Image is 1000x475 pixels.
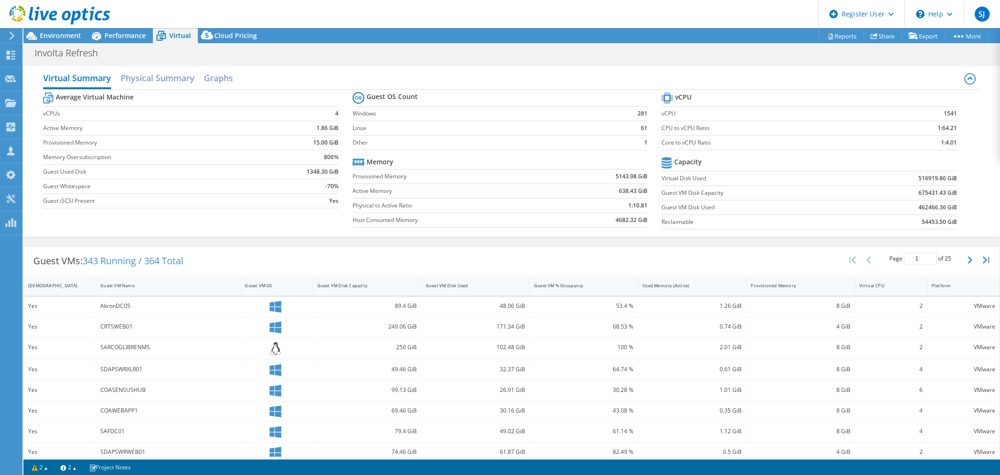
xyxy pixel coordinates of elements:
[40,31,81,40] span: Environment
[30,48,113,58] h1: Involta Refresh
[426,447,525,457] div: 61.87 GiB
[28,447,91,457] div: Yes
[662,203,849,212] label: Guest VM Disk Used
[317,406,417,416] div: 69.46 GiB
[324,153,338,162] b: 806%
[945,29,988,43] a: More
[751,342,850,352] div: 8 GiB
[932,283,984,289] div: Platform
[751,385,850,395] div: 8 GiB
[918,174,957,183] b: 516919.86 GiB
[628,201,647,210] b: 1:10.81
[28,426,91,437] div: Yes
[642,283,730,289] div: Used Memory (Active)
[534,342,633,352] div: 100 %
[426,426,525,437] div: 49.02 GiB
[353,201,556,210] label: Physical to Active Ratio
[534,426,633,437] div: 61.14 %
[859,364,923,375] div: 4
[43,138,262,147] label: Provisioned Memory
[317,385,417,395] div: 99.13 GiB
[859,385,923,395] div: 6
[43,196,262,206] label: Guest iSCSI Present
[316,123,338,133] b: 1.86 GiB
[932,322,995,332] div: VMware
[859,283,911,289] div: Virtual CPU
[932,385,995,395] div: VMware
[426,322,525,332] div: 171.34 GiB
[944,109,957,118] b: 1541
[534,322,633,332] div: 68.53 %
[28,364,91,375] div: Yes
[619,186,647,196] b: 638.43 GiB
[922,217,957,227] b: 54453.50 GiB
[642,426,742,437] div: 1.12 GiB
[751,406,850,416] div: 8 GiB
[317,342,417,352] div: 250 GiB
[313,138,338,147] b: 15.00 GiB
[916,10,925,18] svg: \n
[325,182,338,191] b: -70%
[751,364,850,375] div: 8 GiB
[54,461,83,473] a: 2
[941,138,957,147] b: 1:4.01
[28,301,91,311] div: Yes
[859,342,923,352] div: 2
[534,447,633,457] div: 82.49 %
[100,301,236,311] div: AkronDC05
[43,182,262,191] label: Guest Whitespace
[932,426,995,437] div: VMware
[100,385,236,395] div: COASENSUSHUB
[534,364,633,375] div: 64.74 %
[24,246,193,276] div: Guest VMs:
[120,69,195,87] h2: Physical Summary
[932,447,995,457] div: VMware
[426,364,525,375] div: 32.37 GiB
[43,69,111,89] h2: Virtual Summary
[245,283,297,289] div: Guest VM OS
[100,342,236,352] div: SARCOGLIBRENMS
[100,406,236,416] div: COAWEBAPP1
[644,138,647,147] b: 1
[859,322,923,332] div: 2
[367,92,418,101] b: Guest OS Count
[43,153,262,162] label: Memory Oversubscription
[353,109,609,118] label: Windows
[642,342,742,352] div: 2.01 GiB
[426,342,525,352] div: 102.48 GiB
[100,426,236,437] div: SAFDC01
[662,217,849,227] label: Reclaimable
[43,123,262,133] label: Active Memory
[28,283,80,289] div: [DEMOGRAPHIC_DATA]
[859,301,923,311] div: 2
[675,92,692,102] b: vCPU
[889,253,951,265] span: Page of
[819,29,864,43] a: Reports
[426,283,514,289] div: Guest VM Disk Used
[426,385,525,395] div: 26.91 GiB
[662,138,879,147] label: Core to vCPU Ratio
[616,172,647,181] b: 5143.98 GiB
[83,254,183,267] span: 343 Running / 364 Total
[353,215,556,225] label: Host Consumed Memory
[751,322,850,332] div: 4 GiB
[932,406,995,416] div: VMware
[28,406,91,416] div: Yes
[904,253,937,265] input: jump to page
[642,447,742,457] div: 0.5 GiB
[56,92,134,102] b: Average Virtual Machine
[534,406,633,416] div: 43.08 %
[169,31,191,40] span: Virtual
[938,123,957,133] b: 1:64.21
[353,138,609,147] label: Other
[28,342,91,352] div: Yes
[353,123,609,133] label: Linux
[317,322,417,332] div: 249.06 GiB
[83,461,137,473] a: Project Notes
[367,157,393,167] b: Memory
[214,31,257,40] span: Cloud Pricing
[642,406,742,416] div: 0.35 GiB
[534,385,633,395] div: 30.28 %
[317,283,406,289] div: Guest VM Disk Capacity
[945,254,951,262] span: 25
